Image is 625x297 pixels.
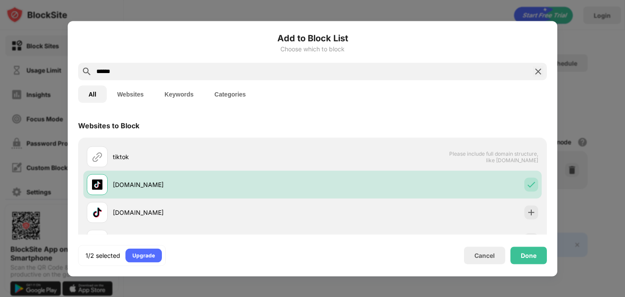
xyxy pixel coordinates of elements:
span: Please include full domain structure, like [DOMAIN_NAME] [449,150,538,163]
div: Choose which to block [78,45,547,52]
button: Websites [107,85,154,103]
h6: Add to Block List [78,31,547,44]
button: Keywords [154,85,204,103]
div: [DOMAIN_NAME] [113,180,312,189]
div: Upgrade [132,251,155,260]
div: tiktok [113,152,312,161]
img: search.svg [82,66,92,77]
img: url.svg [92,151,102,162]
button: All [78,85,107,103]
img: favicons [92,207,102,217]
div: 1/2 selected [86,251,120,260]
div: Done [521,252,536,259]
div: [DOMAIN_NAME] [113,208,312,217]
img: favicons [92,179,102,190]
button: Categories [204,85,256,103]
div: Cancel [474,252,495,259]
img: search-close [533,66,543,77]
div: Websites to Block [78,121,139,130]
